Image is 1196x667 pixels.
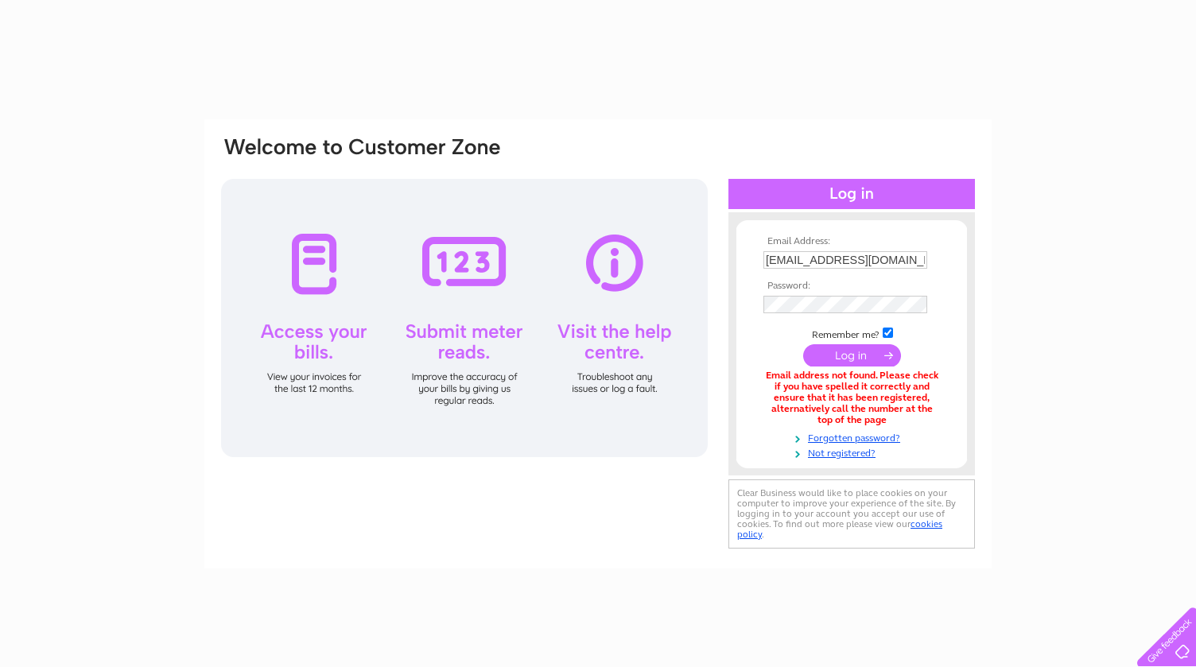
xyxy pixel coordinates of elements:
[728,479,975,549] div: Clear Business would like to place cookies on your computer to improve your experience of the sit...
[763,429,944,444] a: Forgotten password?
[763,444,944,460] a: Not registered?
[759,325,944,341] td: Remember me?
[759,281,944,292] th: Password:
[759,236,944,247] th: Email Address:
[737,518,942,540] a: cookies policy
[763,370,940,425] div: Email address not found. Please check if you have spelled it correctly and ensure that it has bee...
[803,344,901,366] input: Submit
